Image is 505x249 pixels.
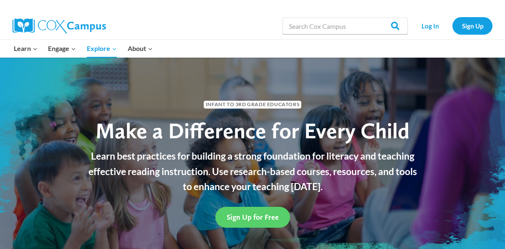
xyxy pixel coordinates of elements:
[14,43,38,54] span: Learn
[48,43,76,54] span: Engage
[87,43,117,54] span: Explore
[128,43,153,54] span: About
[96,117,409,144] span: Make a Difference for Every Child
[215,207,290,227] a: Sign Up for Free
[412,17,492,34] nav: Secondary Navigation
[83,148,422,194] p: Learn best practices for building a strong foundation for literacy and teaching effective reading...
[452,17,492,34] a: Sign Up
[13,18,106,33] img: Cox Campus
[8,40,158,57] nav: Primary Navigation
[227,213,279,221] span: Sign Up for Free
[412,17,448,34] a: Log In
[204,101,301,109] span: Infant to 3rd Grade Educators
[283,18,408,34] input: Search Cox Campus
